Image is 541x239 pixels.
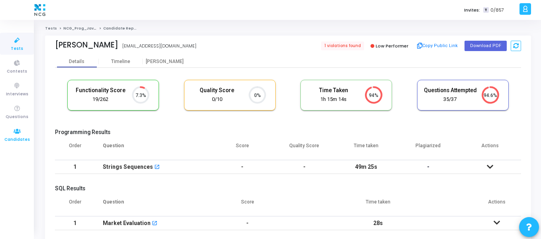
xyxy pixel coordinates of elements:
td: - [273,160,335,174]
div: [PERSON_NAME] [55,40,118,49]
div: Market Evaluation [103,217,151,230]
h5: Quality Score [190,87,244,94]
th: Order [55,194,95,216]
div: 1h 15m 14s [307,96,360,103]
span: Tests [11,45,23,52]
th: Order [55,138,95,160]
mat-icon: open_in_new [152,221,157,227]
div: [PERSON_NAME] [143,59,186,65]
td: 1 [55,160,95,174]
span: 0/857 [490,7,504,14]
th: Quality Score [273,138,335,160]
div: 0/10 [190,96,244,103]
span: - [427,164,429,170]
th: Time taken [335,138,398,160]
span: T [483,7,488,13]
a: Tests [45,26,57,31]
a: NCG_Prog_JavaFS_2025_Test [63,26,126,31]
div: 35/37 [423,96,477,103]
span: 1 violations found [321,41,364,50]
div: Details [69,59,84,65]
div: Timeline [111,59,130,65]
nav: breadcrumb [45,26,531,31]
h5: Questions Attempted [423,87,477,94]
span: Interviews [6,91,28,98]
span: Questions [6,114,28,120]
button: Copy Public Link [415,40,461,52]
th: Actions [459,138,521,160]
span: Low Performer [376,43,408,49]
td: - [212,216,284,230]
h5: Time Taken [307,87,360,94]
h5: Programming Results [55,129,521,136]
td: - [212,160,274,174]
div: 19/262 [74,96,127,103]
td: 49m 25s [335,160,398,174]
td: 1 [55,216,95,230]
th: Time taken [284,194,472,216]
th: Question [95,194,212,216]
span: Contests [7,68,27,75]
h5: Functionality Score [74,87,127,94]
div: [EMAIL_ADDRESS][DOMAIN_NAME] [122,43,196,49]
button: Download PDF [465,41,507,51]
h5: SQL Results [55,185,521,192]
span: Candidate Report [103,26,140,31]
th: Score [212,138,274,160]
mat-icon: open_in_new [154,165,160,170]
div: Strings Sequences [103,160,153,174]
img: logo [32,2,47,18]
label: Invites: [464,7,480,14]
span: Candidates [4,136,30,143]
th: Actions [472,194,521,216]
th: Score [212,194,284,216]
th: Question [95,138,212,160]
th: Plagiarized [397,138,459,160]
td: 28s [284,216,472,230]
